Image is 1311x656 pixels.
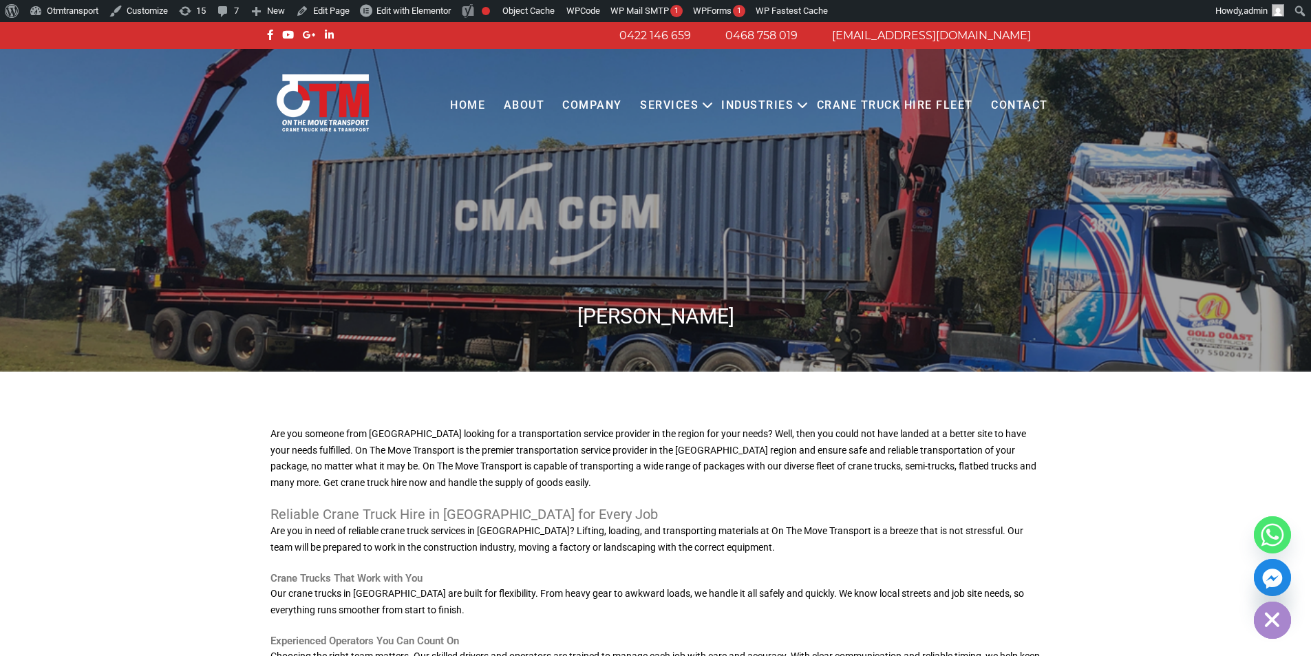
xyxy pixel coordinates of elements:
[270,586,1041,619] p: Our crane trucks in [GEOGRAPHIC_DATA] are built for flexibility. From heavy gear to awkward loads...
[376,6,451,16] span: Edit with Elementor
[270,635,1041,648] h4: Experienced Operators You Can Count On
[1244,6,1268,16] span: admin
[1254,516,1291,553] a: Whatsapp
[631,87,707,125] a: Services
[482,7,490,15] div: Focus keyphrase not set
[619,29,691,42] a: 0422 146 659
[674,6,679,15] span: 1
[725,29,798,42] a: 0468 758 019
[270,426,1041,491] p: Are you someone from [GEOGRAPHIC_DATA] looking for a transportation service provider in the regio...
[270,505,1041,523] h3: Reliable Crane Truck Hire in [GEOGRAPHIC_DATA] for Every Job
[441,87,494,125] a: Home
[270,523,1041,556] p: Are you in need of reliable crane truck services in [GEOGRAPHIC_DATA]? Lifting, loading, and tran...
[264,303,1048,330] h1: [PERSON_NAME]
[733,5,745,17] div: 1
[807,87,981,125] a: Crane Truck Hire Fleet
[832,29,1031,42] a: [EMAIL_ADDRESS][DOMAIN_NAME]
[712,87,802,125] a: Industries
[982,87,1057,125] a: Contact
[553,87,631,125] a: COMPANY
[1254,559,1291,596] a: Facebook_Messenger
[494,87,553,125] a: About
[270,572,1041,586] h4: Crane Trucks That Work with You
[274,73,372,133] img: Otmtransport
